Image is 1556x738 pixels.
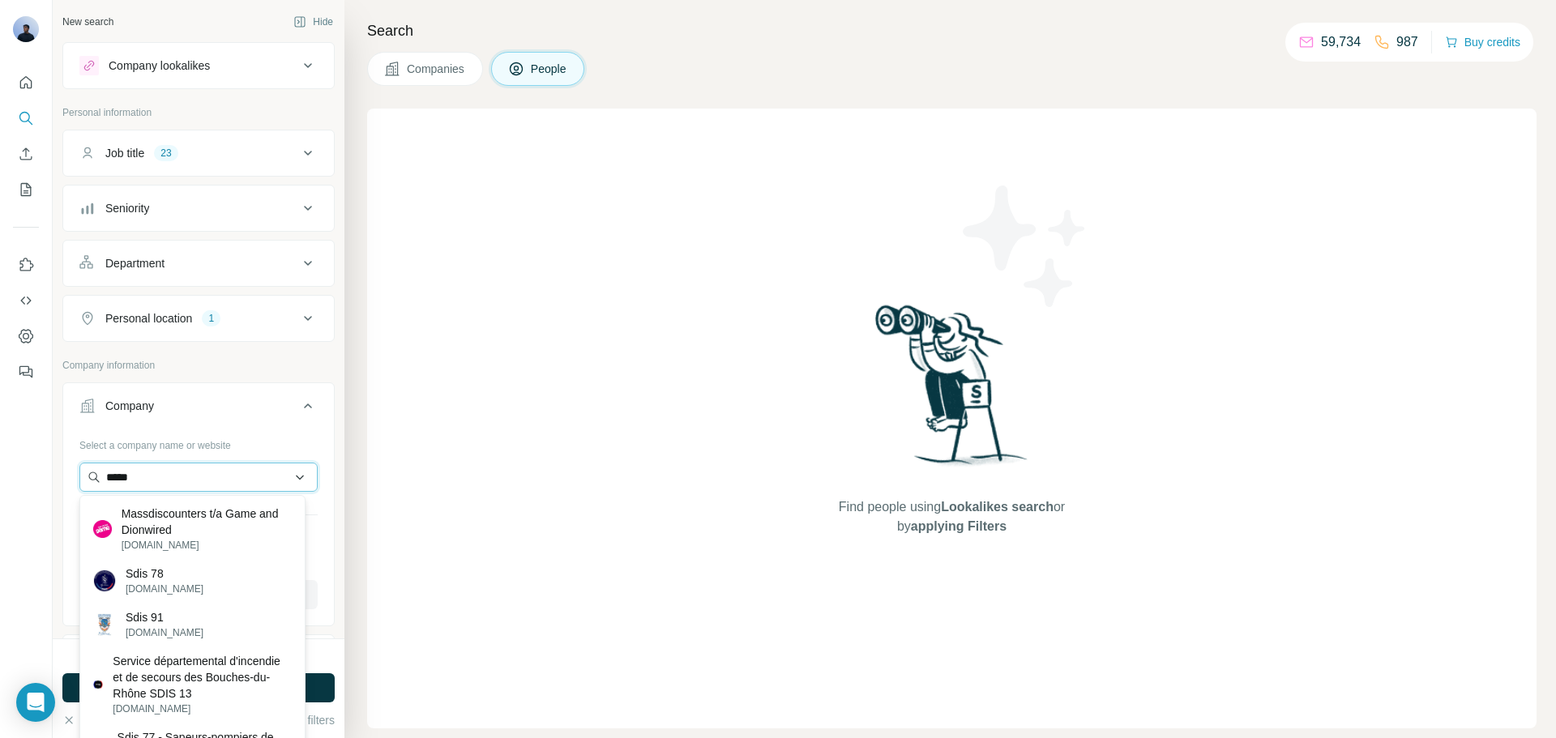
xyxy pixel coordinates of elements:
span: People [531,61,568,77]
button: Clear [62,712,109,728]
button: Hide [282,10,344,34]
img: Surfe Illustration - Stars [952,173,1098,319]
button: Personal location1 [63,299,334,338]
div: Personal location [105,310,192,326]
p: 59,734 [1321,32,1361,52]
div: Job title [105,145,144,161]
button: Seniority [63,189,334,228]
p: [DOMAIN_NAME] [126,582,203,596]
h4: Search [367,19,1537,42]
span: Find people using or by [822,497,1081,536]
div: Seniority [105,200,149,216]
button: Company lookalikes [63,46,334,85]
button: Feedback [13,357,39,386]
button: Job title23 [63,134,334,173]
button: Company [63,386,334,432]
button: Dashboard [13,322,39,351]
div: Company [105,398,154,414]
button: Buy credits [1445,31,1520,53]
span: Companies [407,61,466,77]
span: applying Filters [911,519,1007,533]
button: Enrich CSV [13,139,39,169]
p: Service départemental d'incendie et de secours des Bouches-du-Rhône SDIS 13 [113,653,292,702]
p: 987 [1396,32,1418,52]
img: Service départemental d'incendie et de secours des Bouches-du-Rhône SDIS 13 [93,680,103,689]
p: Sdis 91 [126,609,203,625]
button: Run search [62,673,335,702]
button: Department [63,244,334,283]
img: Sdis 78 [93,569,116,592]
button: Use Surfe on LinkedIn [13,250,39,279]
p: Massdiscounters t/a Game and Dionwired [122,506,292,538]
div: Open Intercom Messenger [16,683,55,722]
button: Quick start [13,68,39,97]
div: 23 [154,146,177,160]
div: New search [62,15,113,29]
div: Select a company name or website [79,432,318,453]
img: Avatar [13,16,39,42]
p: Company information [62,358,335,373]
div: Department [105,255,165,271]
button: Use Surfe API [13,286,39,315]
img: Massdiscounters t/a Game and Dionwired [93,520,112,539]
p: [DOMAIN_NAME] [113,702,292,716]
div: 1 [202,311,220,326]
p: [DOMAIN_NAME] [126,625,203,640]
div: Company lookalikes [109,58,210,74]
p: Sdis 78 [126,565,203,582]
span: Lookalikes search [941,500,1054,514]
img: Surfe Illustration - Woman searching with binoculars [868,301,1037,481]
p: [DOMAIN_NAME] [122,538,292,552]
button: My lists [13,175,39,204]
img: Sdis 91 [93,613,116,636]
button: Search [13,104,39,133]
p: Personal information [62,105,335,120]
